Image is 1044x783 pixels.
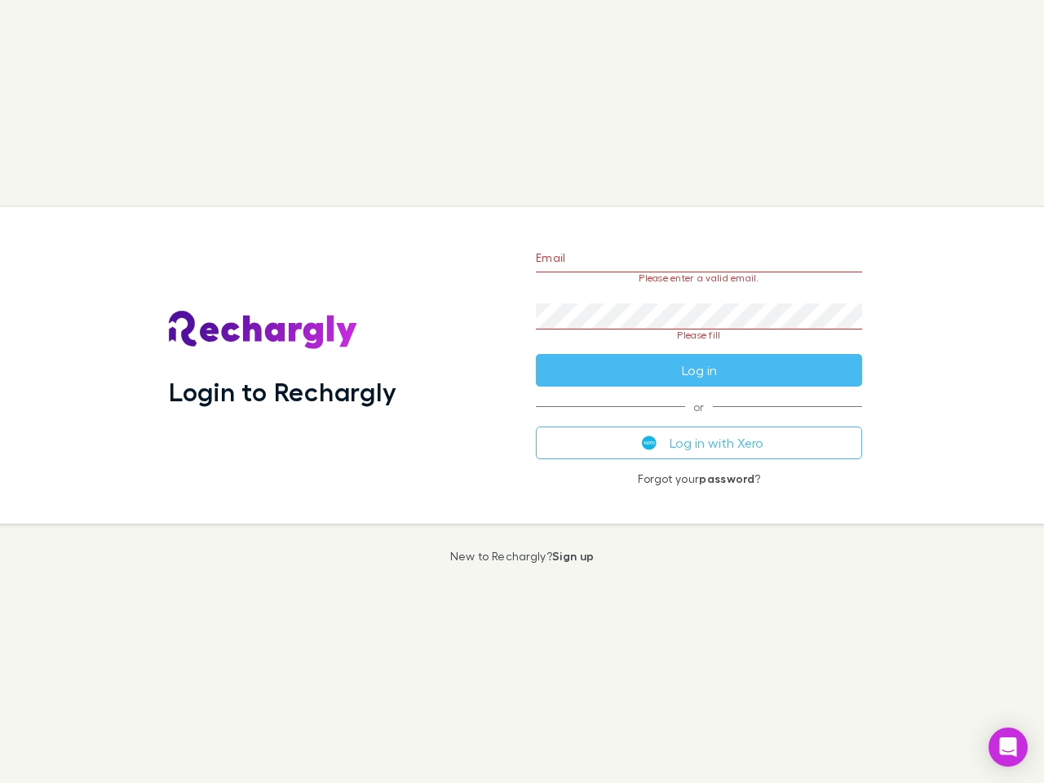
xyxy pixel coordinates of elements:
h1: Login to Rechargly [169,376,396,407]
a: password [699,471,754,485]
a: Sign up [552,549,594,563]
img: Xero's logo [642,436,657,450]
button: Log in with Xero [536,427,862,459]
p: Forgot your ? [536,472,862,485]
button: Log in [536,354,862,387]
img: Rechargly's Logo [169,311,358,350]
p: Please enter a valid email. [536,272,862,284]
p: Please fill [536,330,862,341]
span: or [536,406,862,407]
p: New to Rechargly? [450,550,595,563]
div: Open Intercom Messenger [989,728,1028,767]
